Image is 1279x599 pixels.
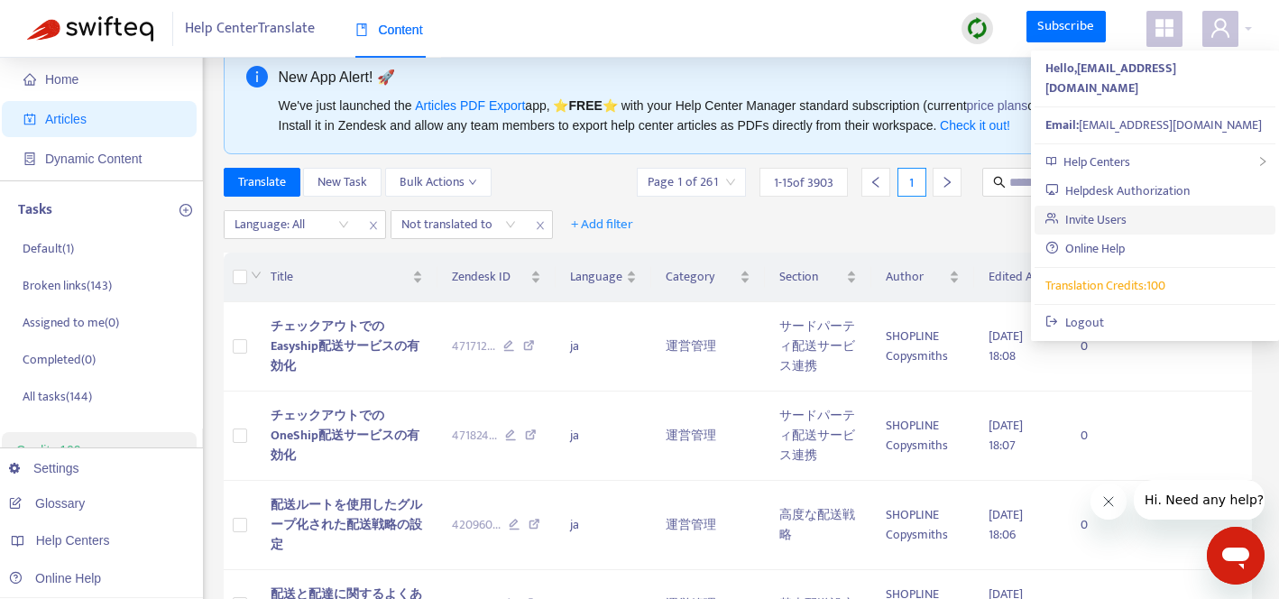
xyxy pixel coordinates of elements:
[256,253,438,302] th: Title
[23,239,74,258] p: Default ( 1 )
[1066,302,1138,392] td: 0
[556,302,651,392] td: ja
[765,392,871,481] td: サードパーティ配送サービス連携
[940,118,1010,133] a: Check it out!
[765,302,871,392] td: サードパーティ配送サービス連携
[271,405,419,465] span: チェックアウトでのOneShip配送サービスの有効化
[1045,115,1265,135] div: [EMAIL_ADDRESS][DOMAIN_NAME]
[967,98,1028,113] a: price plans
[23,113,36,125] span: account-book
[1066,392,1138,481] td: 0
[886,267,944,287] span: Author
[871,481,973,570] td: SHOPLINE Copysmiths
[251,270,262,281] span: down
[36,533,110,548] span: Help Centers
[23,350,96,369] p: Completed ( 0 )
[400,172,477,192] span: Bulk Actions
[303,168,382,197] button: New Task
[238,172,286,192] span: Translate
[355,23,423,37] span: Content
[666,267,737,287] span: Category
[1154,17,1175,39] span: appstore
[355,23,368,36] span: book
[271,316,419,376] span: チェックアウトでのEasyship配送サービスの有効化
[1045,209,1127,230] a: Invite Users
[279,96,1212,135] div: We've just launched the app, ⭐ ⭐️ with your Help Center Manager standard subscription (current on...
[271,267,409,287] span: Title
[23,152,36,165] span: container
[1045,58,1176,98] strong: Hello, [EMAIL_ADDRESS][DOMAIN_NAME]
[317,172,367,192] span: New Task
[452,267,527,287] span: Zendesk ID
[556,253,651,302] th: Language
[1063,152,1130,172] span: Help Centers
[9,496,85,511] a: Glossary
[1026,11,1106,43] a: Subscribe
[1257,156,1268,167] span: right
[989,504,1023,545] span: [DATE] 18:06
[452,336,495,356] span: 471712 ...
[651,253,766,302] th: Category
[1210,17,1231,39] span: user
[362,215,385,236] span: close
[871,392,973,481] td: SHOPLINE Copysmiths
[279,66,1212,88] div: New App Alert! 🚀
[45,152,142,166] span: Dynamic Content
[571,214,633,235] span: + Add filter
[18,199,52,221] p: Tasks
[989,326,1023,366] span: [DATE] 18:08
[224,168,300,197] button: Translate
[23,73,36,86] span: home
[452,426,497,446] span: 471824 ...
[897,168,926,197] div: 1
[651,392,766,481] td: 運営管理
[1045,180,1190,201] a: Helpdesk Authorization
[989,267,1037,287] span: Edited At
[974,253,1066,302] th: Edited At
[415,98,525,113] a: Articles PDF Export
[557,210,647,239] button: + Add filter
[27,16,153,41] img: Swifteq
[871,302,973,392] td: SHOPLINE Copysmiths
[993,176,1006,189] span: search
[1134,480,1265,520] iframe: 会社からのメッセージ
[179,204,192,217] span: plus-circle
[271,494,422,555] span: 配送ルートを使用したグループ化された配送戦略の設定
[1045,115,1079,135] strong: Email:
[1066,481,1138,570] td: 0
[9,571,101,585] a: Online Help
[16,443,81,457] a: Credits:100
[966,17,989,40] img: sync.dc5367851b00ba804db3.png
[1090,484,1127,520] iframe: メッセージを閉じる
[23,276,112,295] p: Broken links ( 143 )
[246,66,268,88] span: info-circle
[452,515,501,535] span: 420960 ...
[765,253,871,302] th: Section
[556,481,651,570] td: ja
[45,72,78,87] span: Home
[45,112,87,126] span: Articles
[568,98,602,113] b: FREE
[1045,275,1165,296] a: Translation Credits:100
[437,253,556,302] th: Zendesk ID
[185,12,315,46] span: Help Center Translate
[774,173,833,192] span: 1 - 15 of 3903
[385,168,492,197] button: Bulk Actionsdown
[651,302,766,392] td: 運営管理
[9,461,79,475] a: Settings
[23,387,92,406] p: All tasks ( 144 )
[570,267,622,287] span: Language
[529,215,552,236] span: close
[1207,527,1265,585] iframe: メッセージングウィンドウを開くボタン
[779,267,842,287] span: Section
[1045,312,1104,333] a: Logout
[556,392,651,481] td: ja
[1045,238,1125,259] a: Online Help
[941,176,953,189] span: right
[989,415,1023,456] span: [DATE] 18:07
[23,313,119,332] p: Assigned to me ( 0 )
[870,176,882,189] span: left
[651,481,766,570] td: 運営管理
[871,253,973,302] th: Author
